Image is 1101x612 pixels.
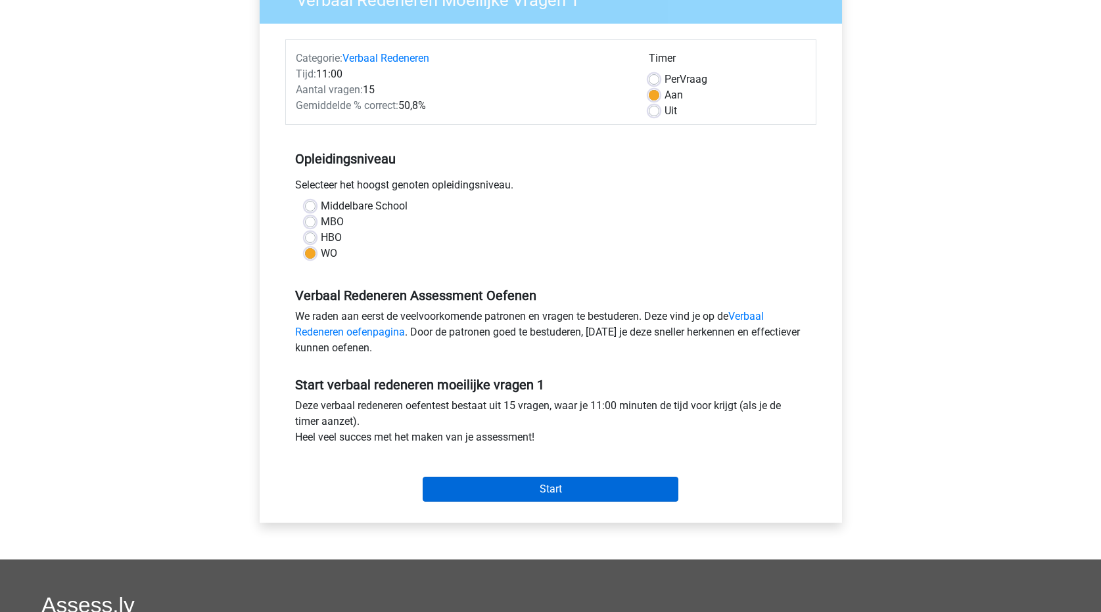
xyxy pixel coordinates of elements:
[296,68,316,80] span: Tijd:
[295,288,807,303] h5: Verbaal Redeneren Assessment Oefenen
[296,99,398,112] span: Gemiddelde % correct:
[285,177,816,198] div: Selecteer het hoogst genoten opleidingsniveau.
[296,52,342,64] span: Categorie:
[649,51,806,72] div: Timer
[665,73,680,85] span: Per
[295,146,807,172] h5: Opleidingsniveau
[296,83,363,96] span: Aantal vragen:
[286,98,639,114] div: 50,8%
[295,377,807,393] h5: Start verbaal redeneren moeilijke vragen 1
[286,82,639,98] div: 15
[321,214,344,230] label: MBO
[665,103,677,119] label: Uit
[321,230,342,246] label: HBO
[665,87,683,103] label: Aan
[285,398,816,450] div: Deze verbaal redeneren oefentest bestaat uit 15 vragen, waar je 11:00 minuten de tijd voor krijgt...
[321,198,408,214] label: Middelbare School
[665,72,707,87] label: Vraag
[286,66,639,82] div: 11:00
[285,309,816,361] div: We raden aan eerst de veelvoorkomende patronen en vragen te bestuderen. Deze vind je op de . Door...
[321,246,337,261] label: WO
[342,52,429,64] a: Verbaal Redeneren
[423,477,678,502] input: Start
